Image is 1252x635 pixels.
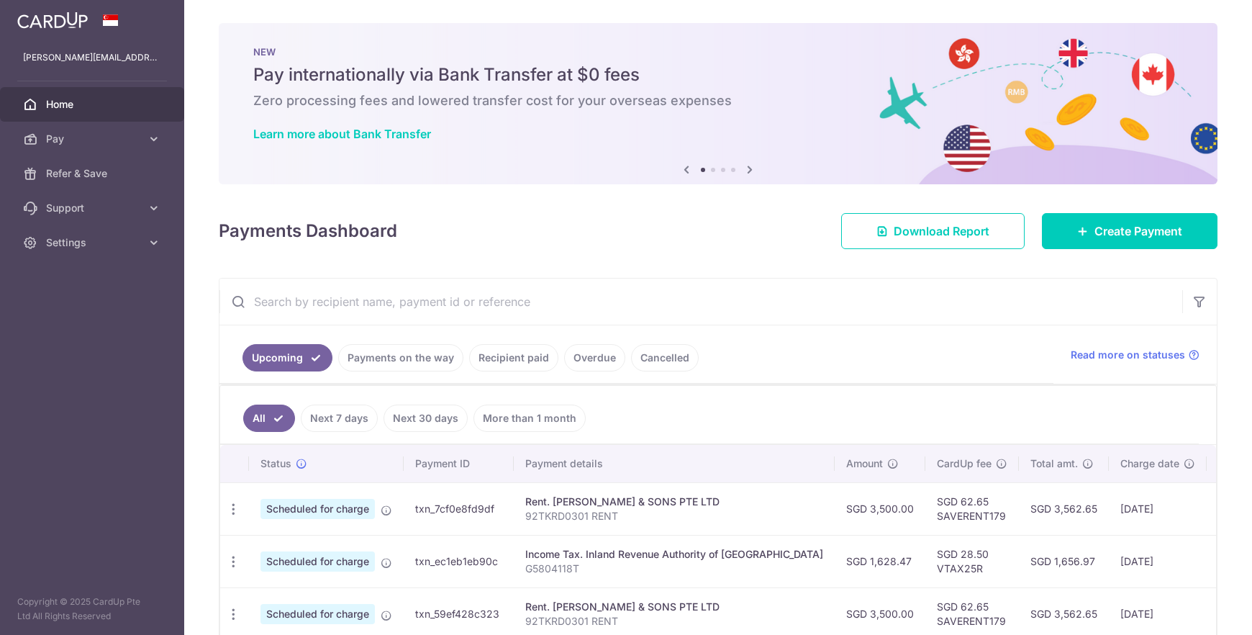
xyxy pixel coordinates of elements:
[253,63,1183,86] h5: Pay internationally via Bank Transfer at $0 fees
[260,604,375,624] span: Scheduled for charge
[46,201,141,215] span: Support
[525,509,823,523] p: 92TKRD0301 RENT
[525,614,823,629] p: 92TKRD0301 RENT
[260,551,375,572] span: Scheduled for charge
[937,456,992,471] span: CardUp fee
[17,12,88,29] img: CardUp
[219,279,1182,325] input: Search by recipient name, payment id or reference
[1071,348,1199,362] a: Read more on statuses
[46,97,141,112] span: Home
[925,482,1019,535] td: SGD 62.65 SAVERENT179
[631,344,699,371] a: Cancelled
[243,405,295,432] a: All
[219,218,397,244] h4: Payments Dashboard
[404,482,514,535] td: txn_7cf0e8fd9df
[1030,456,1078,471] span: Total amt.
[835,535,925,587] td: SGD 1,628.47
[1120,456,1179,471] span: Charge date
[1109,482,1207,535] td: [DATE]
[525,600,823,614] div: Rent. [PERSON_NAME] & SONS PTE LTD
[1042,213,1217,249] a: Create Payment
[219,23,1217,184] img: Bank transfer banner
[404,535,514,587] td: txn_ec1eb1eb90c
[384,405,468,432] a: Next 30 days
[894,222,989,240] span: Download Report
[846,456,883,471] span: Amount
[1094,222,1182,240] span: Create Payment
[260,456,291,471] span: Status
[1071,348,1185,362] span: Read more on statuses
[925,535,1019,587] td: SGD 28.50 VTAX25R
[473,405,586,432] a: More than 1 month
[23,50,161,65] p: [PERSON_NAME][EMAIL_ADDRESS][DOMAIN_NAME]
[338,344,463,371] a: Payments on the way
[1019,535,1109,587] td: SGD 1,656.97
[46,132,141,146] span: Pay
[525,547,823,562] div: Income Tax. Inland Revenue Authority of [GEOGRAPHIC_DATA]
[253,92,1183,109] h6: Zero processing fees and lowered transfer cost for your overseas expenses
[242,344,332,371] a: Upcoming
[404,445,514,482] th: Payment ID
[46,166,141,181] span: Refer & Save
[564,344,625,371] a: Overdue
[514,445,835,482] th: Payment details
[525,562,823,576] p: G5804118T
[1019,482,1109,535] td: SGD 3,562.65
[525,495,823,509] div: Rent. [PERSON_NAME] & SONS PTE LTD
[841,213,1025,249] a: Download Report
[1109,535,1207,587] td: [DATE]
[469,344,558,371] a: Recipient paid
[46,235,141,250] span: Settings
[301,405,378,432] a: Next 7 days
[835,482,925,535] td: SGD 3,500.00
[253,46,1183,58] p: NEW
[260,499,375,519] span: Scheduled for charge
[253,127,431,141] a: Learn more about Bank Transfer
